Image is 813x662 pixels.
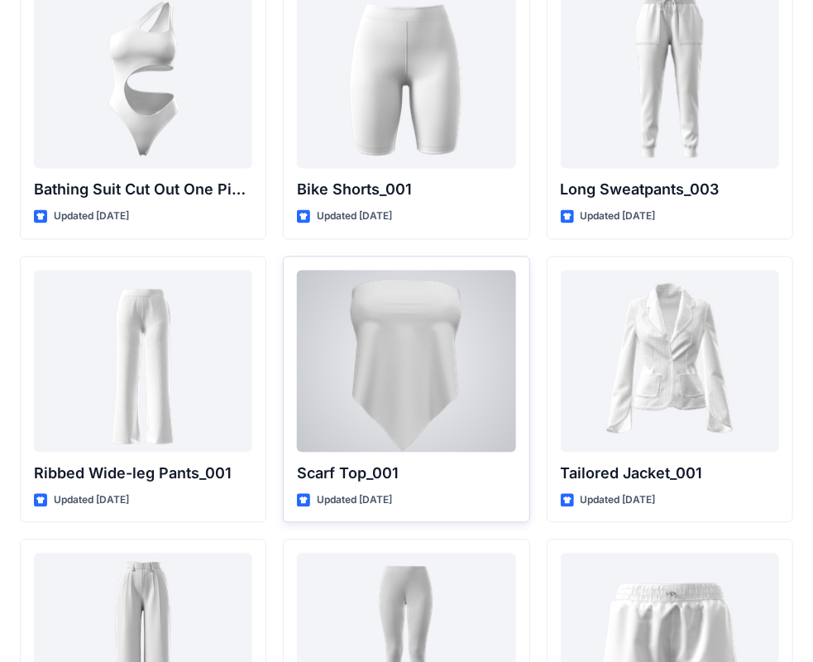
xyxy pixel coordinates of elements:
[297,463,515,486] p: Scarf Top_001
[297,179,515,202] p: Bike Shorts_001
[581,209,656,226] p: Updated [DATE]
[561,271,779,453] a: Tailored Jacket_001
[561,463,779,486] p: Tailored Jacket_001
[54,492,129,510] p: Updated [DATE]
[581,492,656,510] p: Updated [DATE]
[34,463,252,486] p: Ribbed Wide-leg Pants_001
[34,179,252,202] p: Bathing Suit Cut Out One Piece_001
[317,492,392,510] p: Updated [DATE]
[34,271,252,453] a: Ribbed Wide-leg Pants_001
[297,271,515,453] a: Scarf Top_001
[317,209,392,226] p: Updated [DATE]
[561,179,779,202] p: Long Sweatpants_003
[54,209,129,226] p: Updated [DATE]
